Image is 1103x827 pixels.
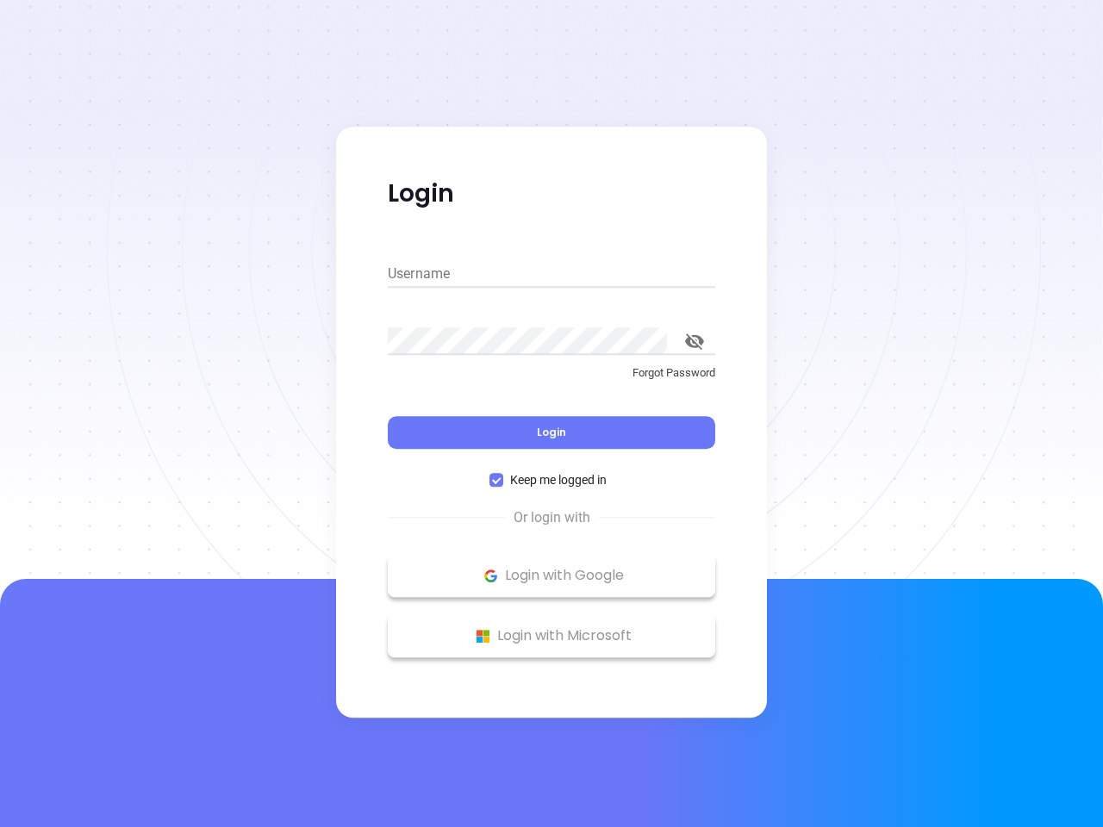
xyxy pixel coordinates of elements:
img: Microsoft Logo [472,625,494,647]
button: toggle password visibility [674,320,715,362]
p: Login with Google [396,563,707,588]
span: Login [537,425,566,439]
img: Google Logo [480,565,502,587]
p: Login [388,178,715,209]
button: Google Logo Login with Google [388,554,715,597]
button: Login [388,416,715,449]
span: Keep me logged in [503,470,614,489]
p: Forgot Password [388,364,715,382]
span: Or login with [505,507,599,528]
p: Login with Microsoft [396,623,707,649]
button: Microsoft Logo Login with Microsoft [388,614,715,657]
a: Forgot Password [388,364,715,395]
